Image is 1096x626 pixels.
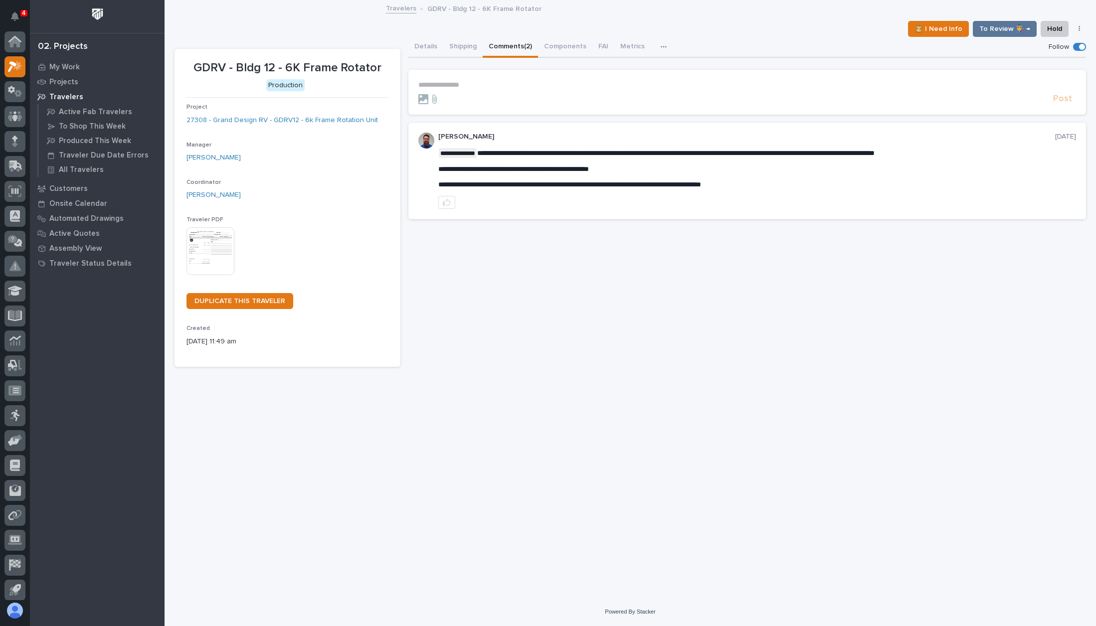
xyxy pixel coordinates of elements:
[194,298,285,305] span: DUPLICATE THIS TRAVELER
[38,41,88,52] div: 02. Projects
[1053,93,1072,105] span: Post
[59,165,104,174] p: All Travelers
[438,133,1055,141] p: [PERSON_NAME]
[427,2,542,13] p: GDRV - Bldg 12 - 6K Frame Rotator
[614,37,651,58] button: Metrics
[1047,23,1062,35] span: Hold
[38,105,165,119] a: Active Fab Travelers
[30,181,165,196] a: Customers
[49,63,80,72] p: My Work
[38,134,165,148] a: Produced This Week
[418,133,434,149] img: 6hTokn1ETDGPf9BPokIQ
[49,229,100,238] p: Active Quotes
[30,256,165,271] a: Traveler Status Details
[186,104,207,110] span: Project
[266,79,305,92] div: Production
[605,609,655,615] a: Powered By Stacker
[186,179,221,185] span: Coordinator
[49,184,88,193] p: Customers
[186,142,211,148] span: Manager
[30,241,165,256] a: Assembly View
[186,153,241,163] a: [PERSON_NAME]
[38,148,165,162] a: Traveler Due Date Errors
[49,214,124,223] p: Automated Drawings
[186,336,388,347] p: [DATE] 11:49 am
[1049,93,1076,105] button: Post
[30,59,165,74] a: My Work
[1055,133,1076,141] p: [DATE]
[30,196,165,211] a: Onsite Calendar
[186,61,388,75] p: GDRV - Bldg 12 - 6K Frame Rotator
[386,2,416,13] a: Travelers
[49,244,102,253] p: Assembly View
[186,115,378,126] a: 27308 - Grand Design RV - GDRV12 - 6k Frame Rotation Unit
[30,211,165,226] a: Automated Drawings
[49,199,107,208] p: Onsite Calendar
[59,151,149,160] p: Traveler Due Date Errors
[49,78,78,87] p: Projects
[408,37,443,58] button: Details
[979,23,1030,35] span: To Review 👨‍🏭 →
[908,21,969,37] button: ⏳ I Need Info
[186,217,223,223] span: Traveler PDF
[88,5,107,23] img: Workspace Logo
[186,190,241,200] a: [PERSON_NAME]
[973,21,1037,37] button: To Review 👨‍🏭 →
[1041,21,1069,37] button: Hold
[1049,43,1069,51] p: Follow
[30,89,165,104] a: Travelers
[30,226,165,241] a: Active Quotes
[38,119,165,133] a: To Shop This Week
[4,600,25,621] button: users-avatar
[186,325,210,331] span: Created
[30,74,165,89] a: Projects
[12,12,25,28] div: Notifications4
[483,37,538,58] button: Comments (2)
[59,122,126,131] p: To Shop This Week
[49,259,132,268] p: Traveler Status Details
[186,293,293,309] a: DUPLICATE THIS TRAVELER
[49,93,83,102] p: Travelers
[59,108,132,117] p: Active Fab Travelers
[438,196,455,209] button: like this post
[914,23,962,35] span: ⏳ I Need Info
[4,6,25,27] button: Notifications
[443,37,483,58] button: Shipping
[538,37,592,58] button: Components
[59,137,131,146] p: Produced This Week
[22,9,25,16] p: 4
[38,162,165,176] a: All Travelers
[592,37,614,58] button: FAI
